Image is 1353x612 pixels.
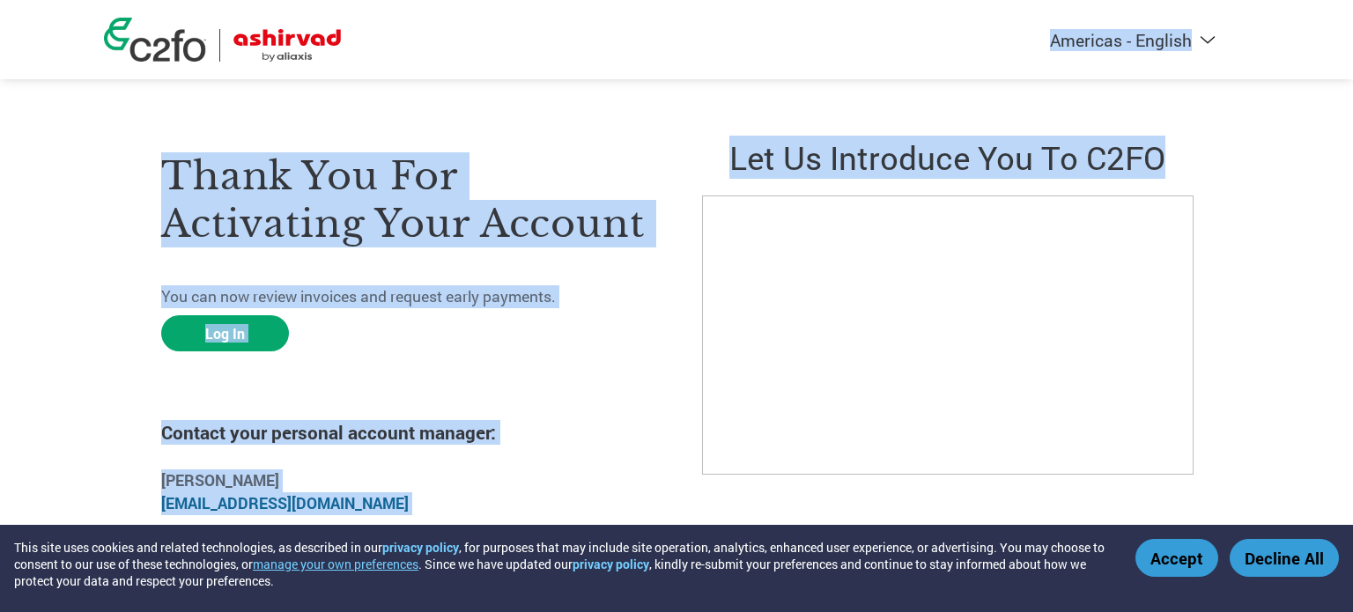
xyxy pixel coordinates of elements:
img: c2fo logo [104,18,206,62]
a: Log In [161,315,289,351]
p: You can now review invoices and request early payments. [161,285,651,308]
h2: Let us introduce you to C2FO [702,136,1192,179]
button: manage your own preferences [253,556,418,572]
iframe: C2FO Introduction Video [702,195,1194,475]
img: Ashirvad [233,29,341,62]
b: [PERSON_NAME] [161,470,279,490]
h4: Contact your personal account manager: [161,420,651,445]
button: Accept [1135,539,1218,577]
a: privacy policy [382,539,459,556]
a: [EMAIL_ADDRESS][DOMAIN_NAME] [161,493,409,513]
button: Decline All [1230,539,1339,577]
a: privacy policy [573,556,649,572]
h3: Thank you for activating your account [161,152,651,247]
div: This site uses cookies and related technologies, as described in our , for purposes that may incl... [14,539,1110,589]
